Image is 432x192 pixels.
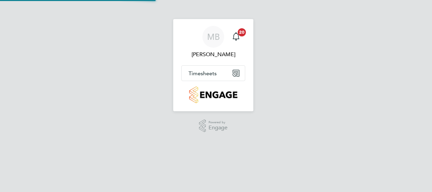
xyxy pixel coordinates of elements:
span: Timesheets [188,70,217,77]
span: 20 [238,28,246,36]
img: countryside-properties-logo-retina.png [189,86,237,103]
a: Powered byEngage [199,119,228,132]
span: Powered by [209,119,228,125]
a: MB[PERSON_NAME] [181,26,245,59]
nav: Main navigation [173,19,253,111]
span: Mark Burnett [181,50,245,59]
span: Engage [209,125,228,131]
button: Timesheets [182,66,245,81]
span: MB [207,32,220,41]
a: 20 [229,26,243,48]
a: Go to home page [181,86,245,103]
